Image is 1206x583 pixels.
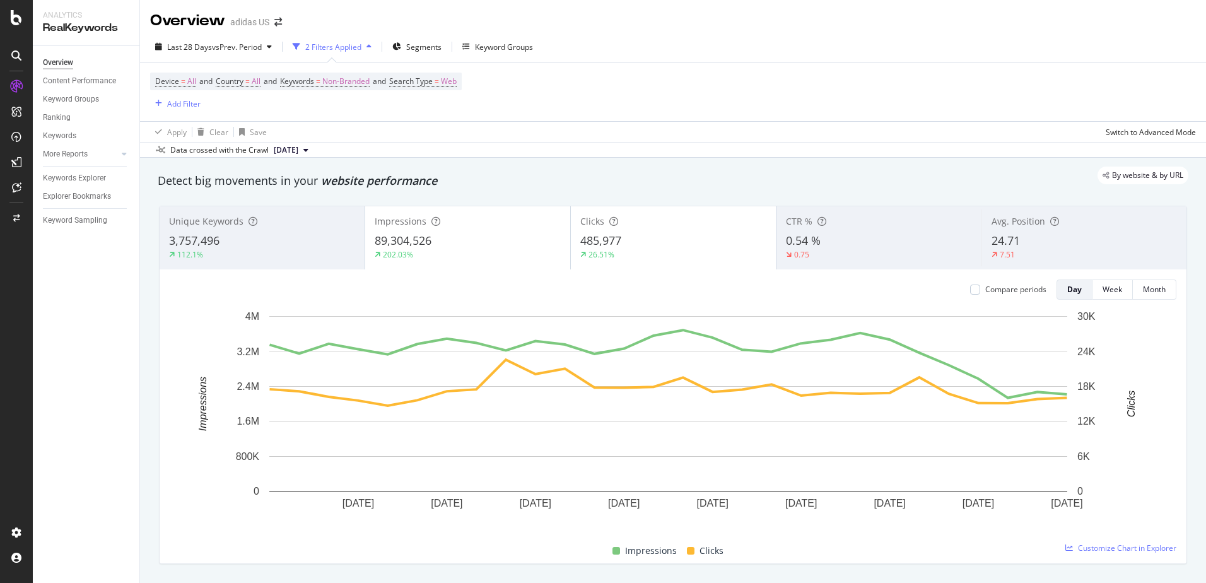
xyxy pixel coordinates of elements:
div: 2 Filters Applied [305,42,361,52]
text: 0 [1077,486,1083,497]
span: Keywords [280,76,314,86]
div: Data crossed with the Crawl [170,144,269,156]
span: 89,304,526 [375,233,431,248]
text: 4M [245,311,259,322]
text: [DATE] [342,498,374,509]
span: Impressions [375,215,426,227]
div: Content Performance [43,74,116,88]
span: Web [441,73,457,90]
span: Clicks [580,215,604,227]
text: [DATE] [1051,498,1082,509]
div: Switch to Advanced Mode [1106,127,1196,138]
button: 2 Filters Applied [288,37,377,57]
div: Keyword Sampling [43,214,107,227]
div: Analytics [43,10,129,21]
div: Save [250,127,267,138]
a: Ranking [43,111,131,124]
span: 3,757,496 [169,233,220,248]
button: Week [1092,280,1133,300]
span: Unique Keywords [169,215,243,227]
a: Keywords [43,129,131,143]
div: Ranking [43,111,71,124]
div: Explorer Bookmarks [43,190,111,203]
span: 485,977 [580,233,621,248]
div: legacy label [1098,167,1188,184]
text: [DATE] [608,498,640,509]
text: Impressions [197,377,208,431]
span: Customize Chart in Explorer [1078,543,1176,553]
div: arrow-right-arrow-left [274,18,282,26]
div: Day [1067,284,1082,295]
button: Day [1057,280,1092,300]
a: Overview [43,56,131,69]
button: Add Filter [150,96,201,111]
span: Impressions [625,543,677,558]
text: 18K [1077,381,1096,392]
span: = [181,76,185,86]
button: Switch to Advanced Mode [1101,122,1196,142]
text: [DATE] [520,498,551,509]
button: Month [1133,280,1176,300]
span: Search Type [389,76,433,86]
text: 1.6M [237,416,259,427]
text: 12K [1077,416,1096,427]
span: Last 28 Days [167,42,212,52]
button: Clear [192,122,228,142]
text: 30K [1077,311,1096,322]
span: 2025 Sep. 9th [274,144,298,156]
text: 800K [236,451,260,462]
span: and [264,76,277,86]
div: Overview [43,56,73,69]
div: adidas US [230,16,269,28]
text: 24K [1077,346,1096,356]
button: Segments [387,37,447,57]
div: 7.51 [1000,249,1015,260]
div: RealKeywords [43,21,129,35]
span: vs Prev. Period [212,42,262,52]
div: 0.75 [794,249,809,260]
text: [DATE] [697,498,729,509]
text: Clicks [1126,391,1137,418]
text: 3.2M [237,346,259,356]
iframe: Intercom live chat [1163,540,1193,570]
div: 26.51% [588,249,614,260]
div: Month [1143,284,1166,295]
span: Clicks [700,543,723,558]
div: Week [1103,284,1122,295]
button: Last 28 DaysvsPrev. Period [150,37,277,57]
a: Explorer Bookmarks [43,190,131,203]
div: Clear [209,127,228,138]
text: [DATE] [431,498,462,509]
a: Keyword Groups [43,93,131,106]
text: [DATE] [785,498,817,509]
span: and [199,76,213,86]
span: 24.71 [992,233,1020,248]
span: = [316,76,320,86]
text: 2.4M [237,381,259,392]
text: [DATE] [963,498,994,509]
span: Segments [406,42,442,52]
div: Overview [150,10,225,32]
svg: A chart. [170,310,1167,529]
div: More Reports [43,148,88,161]
span: All [187,73,196,90]
button: [DATE] [269,143,313,158]
div: Apply [167,127,187,138]
span: Country [216,76,243,86]
text: [DATE] [874,498,905,509]
span: and [373,76,386,86]
a: Content Performance [43,74,131,88]
div: Add Filter [167,98,201,109]
span: All [252,73,261,90]
div: Keywords Explorer [43,172,106,185]
div: Keyword Groups [475,42,533,52]
div: Compare periods [985,284,1046,295]
a: Keyword Sampling [43,214,131,227]
text: 0 [254,486,259,497]
button: Keyword Groups [457,37,538,57]
span: By website & by URL [1112,172,1183,179]
span: Device [155,76,179,86]
button: Save [234,122,267,142]
span: CTR % [786,215,812,227]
